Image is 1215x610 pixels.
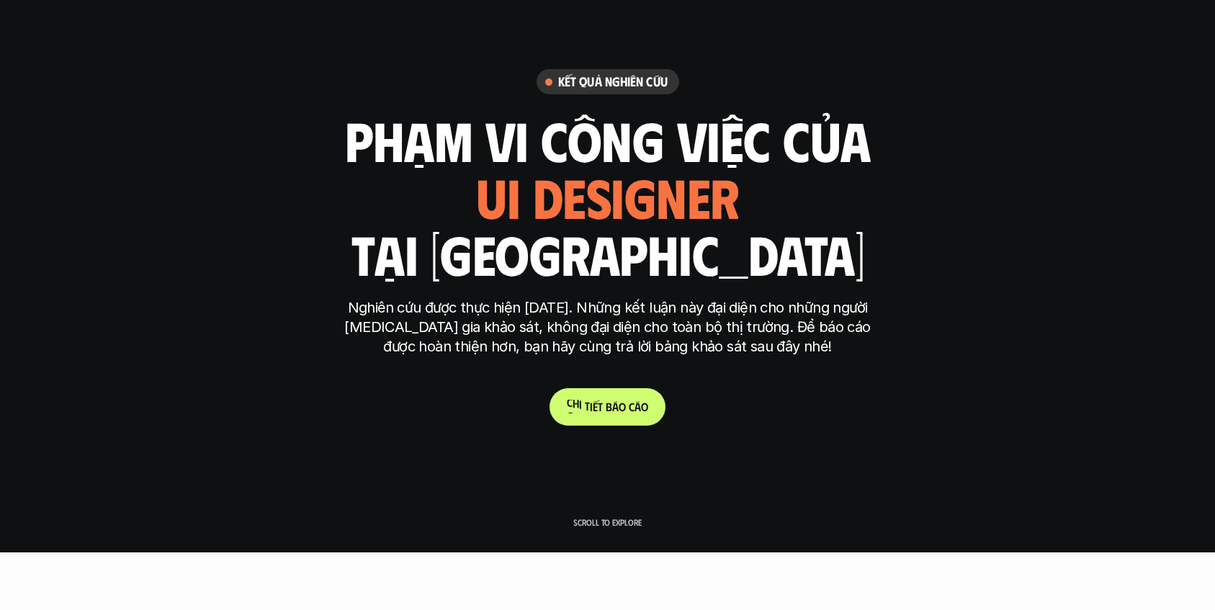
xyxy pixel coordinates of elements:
span: i [579,398,582,411]
span: h [573,396,579,410]
span: b [606,400,612,413]
a: Chitiếtbáocáo [550,388,665,426]
p: Scroll to explore [573,517,642,527]
span: á [635,400,641,413]
h1: phạm vi công việc của [345,109,871,170]
span: i [590,400,593,413]
h1: tại [GEOGRAPHIC_DATA] [351,223,864,284]
span: o [641,400,648,413]
h6: Kết quả nghiên cứu [558,73,668,90]
span: o [619,400,626,413]
p: Nghiên cứu được thực hiện [DATE]. Những kết luận này đại diện cho những người [MEDICAL_DATA] gia ... [338,298,878,356]
span: C [567,395,573,409]
span: t [585,399,590,413]
span: ế [593,400,598,413]
span: á [612,400,619,413]
span: c [629,400,635,413]
span: t [598,400,603,413]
